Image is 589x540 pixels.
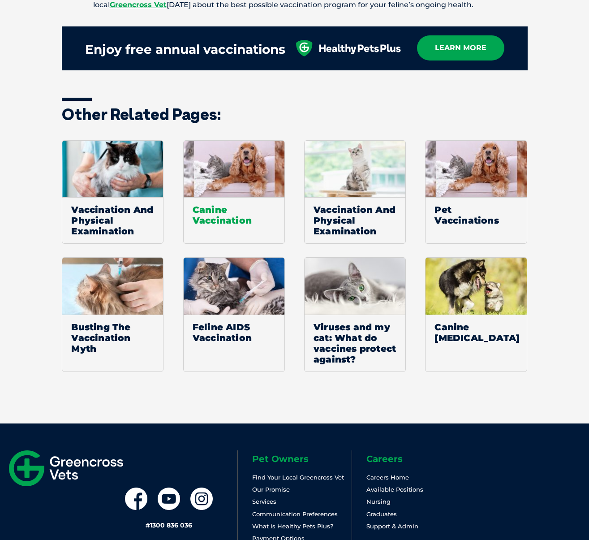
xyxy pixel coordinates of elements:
[305,315,405,372] span: Viruses and my cat: What do vaccines protect against?
[426,315,526,350] span: Canine [MEDICAL_DATA]
[366,498,391,505] a: Nursing
[183,140,285,244] a: Canine Vaccination
[366,510,397,518] a: Graduates
[305,258,405,315] img: Cat dental check
[366,474,409,481] a: Careers Home
[252,523,333,530] a: What is Healthy Pets Plus?
[110,0,167,9] a: Greencross Vet
[252,454,352,463] h6: Pet Owners
[184,258,284,315] img: Kitten Vaccinations
[146,521,150,529] span: #
[183,257,285,372] a: Feline AIDS Vaccination
[252,498,276,505] a: Services
[85,35,285,64] div: Enjoy free annual vaccinations
[305,197,405,243] span: Vaccination And Physical Examination
[62,140,163,244] a: Vaccination And Physical Examination
[304,257,406,372] a: Viruses and my cat: What do vaccines protect against?
[62,197,163,243] span: Vaccination And Physical Examination
[366,454,466,463] h6: Careers
[184,197,284,233] span: Canine Vaccination
[252,474,344,481] a: Find Your Local Greencross Vet
[294,40,401,56] img: healthy-pets-plus.svg
[62,106,528,122] h3: Other related pages:
[366,486,423,493] a: Available Positions
[366,523,418,530] a: Support & Admin
[62,257,163,372] a: Busting The Vaccination Myth
[62,315,163,361] span: Busting The Vaccination Myth
[425,257,527,372] a: Default ThumbnailCanine [MEDICAL_DATA]
[425,140,527,244] a: Pet Vaccinations
[426,197,526,233] span: Pet Vaccinations
[146,521,192,529] a: #1300 836 036
[417,35,504,60] a: learn more
[184,315,284,350] span: Feline AIDS Vaccination
[426,258,527,315] img: Default Thumbnail
[252,486,290,493] a: Our Promise
[252,510,338,518] a: Communication Preferences
[304,140,406,244] a: Vaccination And Physical Examination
